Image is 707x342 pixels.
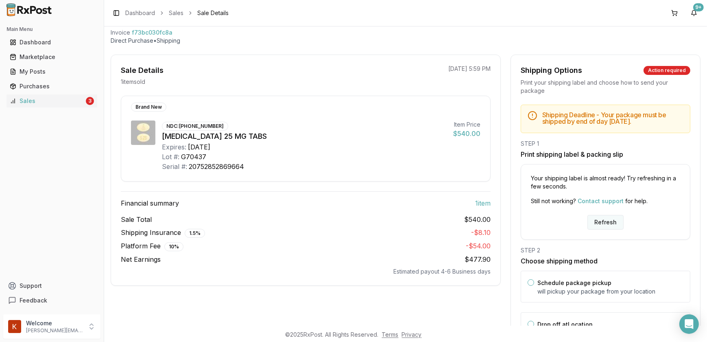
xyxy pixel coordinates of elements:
span: 1 item [475,198,491,208]
div: [MEDICAL_DATA] 25 MG TABS [162,131,447,142]
div: Brand New [131,103,166,112]
div: Action required [644,66,690,75]
button: Refresh [587,215,624,230]
p: Your shipping label is almost ready! Try refreshing in a few seconds. [531,174,680,191]
div: G70437 [181,152,206,162]
div: Print your shipping label and choose how to send your package [521,79,690,95]
p: Welcome [26,319,83,327]
p: Still not working? for help. [531,197,680,205]
span: f73bc030fc8a [132,28,172,37]
div: 1.5 % [185,229,205,238]
div: Sales [10,97,84,105]
label: Schedule package pickup [537,279,611,286]
div: 9+ [693,3,704,11]
p: will pickup your package from your location [537,287,683,296]
p: Direct Purchase • Shipping [111,37,700,45]
a: Marketplace [7,50,97,64]
span: - $8.10 [471,228,491,237]
div: Dashboard [10,38,94,46]
nav: breadcrumb [125,9,229,17]
span: Net Earnings [121,254,161,264]
span: Platform Fee [121,241,183,251]
button: My Posts [3,65,100,78]
div: 3 [86,97,94,105]
a: Sales3 [7,94,97,108]
div: Lot #: [162,152,179,162]
span: Shipping Insurance [121,228,205,238]
div: $540.00 [453,129,480,138]
div: [DATE] [188,142,210,152]
img: User avatar [8,320,21,333]
div: 20752852869664 [189,162,244,171]
div: Shipping Options [521,65,582,76]
button: Support [3,278,100,293]
a: My Posts [7,64,97,79]
span: $477.90 [465,255,491,263]
h5: Shipping Deadline - Your package must be shipped by end of day [DATE] . [542,112,683,125]
div: STEP 1 [521,140,690,148]
button: Sales3 [3,94,100,107]
button: Marketplace [3,50,100,64]
a: Purchases [7,79,97,94]
div: STEP 2 [521,246,690,254]
span: Financial summary [121,198,179,208]
div: Purchases [10,82,94,90]
div: Marketplace [10,53,94,61]
a: Terms [382,331,399,338]
span: $540.00 [464,215,491,224]
div: My Posts [10,68,94,76]
a: Dashboard [7,35,97,50]
p: 1 item sold [121,78,145,86]
div: Item Price [453,121,480,129]
a: Dashboard [125,9,155,17]
a: Privacy [402,331,422,338]
div: Invoice [111,28,130,37]
p: [PERSON_NAME][EMAIL_ADDRESS][DOMAIN_NAME] [26,327,83,334]
h3: Print shipping label & packing slip [521,149,690,159]
div: Serial #: [162,162,187,171]
button: Feedback [3,293,100,308]
label: Drop off at Location [537,321,593,328]
div: 10 % [164,242,183,251]
div: Estimated payout 4-6 Business days [121,267,491,276]
span: - $54.00 [466,242,491,250]
p: [DATE] 5:59 PM [448,65,491,73]
button: Purchases [3,80,100,93]
span: Sale Total [121,215,152,224]
span: Sale Details [197,9,229,17]
img: RxPost Logo [3,3,55,16]
span: Feedback [20,296,47,305]
img: Jardiance 25 MG TABS [131,121,155,145]
button: Dashboard [3,36,100,49]
div: Expires: [162,142,186,152]
button: 9+ [687,7,700,20]
h3: Choose shipping method [521,256,690,266]
a: Sales [169,9,183,17]
div: Open Intercom Messenger [679,314,699,334]
div: NDC: [PHONE_NUMBER] [162,122,228,131]
h2: Main Menu [7,26,97,33]
div: Sale Details [121,65,164,76]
